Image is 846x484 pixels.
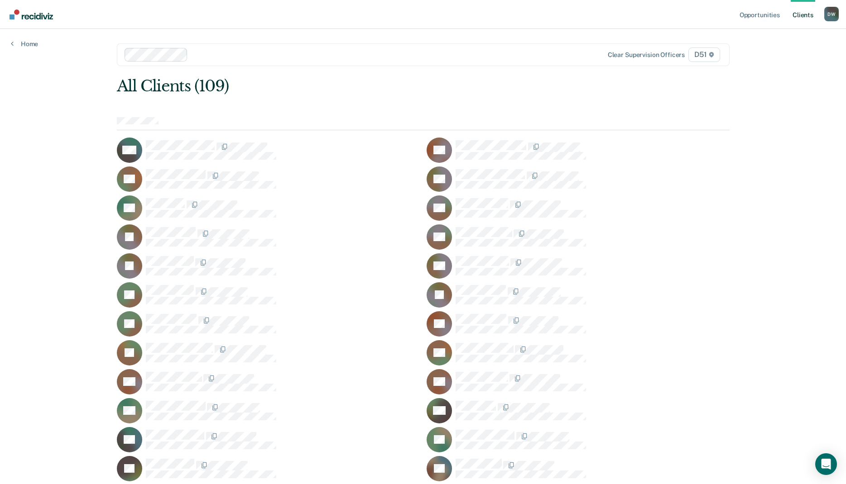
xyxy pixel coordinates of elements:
div: D W [824,7,839,21]
span: D51 [688,47,720,62]
div: All Clients (109) [117,77,607,95]
div: Open Intercom Messenger [815,453,837,475]
div: Clear supervision officers [608,51,685,59]
button: Profile dropdown button [824,7,839,21]
img: Recidiviz [10,9,53,19]
a: Home [11,40,38,48]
